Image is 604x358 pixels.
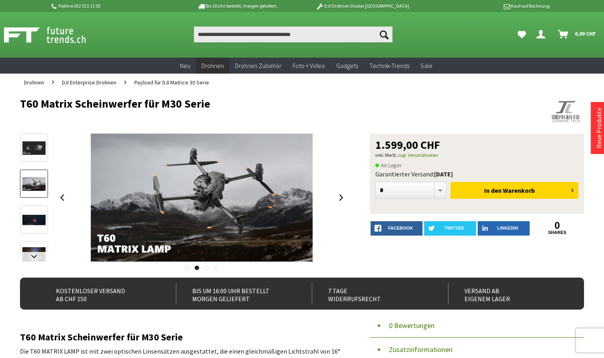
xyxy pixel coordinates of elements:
a: twitter [424,221,476,236]
span: Gadgets [336,62,358,70]
a: zzgl. Versandkosten [397,152,438,158]
p: inkl. MwSt. [375,150,578,160]
a: Gadgets [331,58,364,74]
span: In den [484,186,502,194]
a: Sale [415,58,438,74]
div: Versand ab eigenem Lager [448,284,568,304]
span: facebook [388,226,413,230]
a: Payload für DJI Matrice 30 Serie [130,74,213,91]
a: Neue Produkte [595,108,603,148]
div: Bis um 16:00 Uhr bestellt Morgen geliefert [176,284,295,304]
h2: T60 Matrix Scheinwerfer für M30 Serie [20,332,347,342]
a: 0 [531,221,583,230]
a: Dein Konto [533,26,552,42]
h1: T60 Matrix Scheinwerfer für M30 Serie [20,98,471,110]
p: Kauf auf Rechnung [425,1,550,11]
input: Produkt, Marke, Kategorie, EAN, Artikelnummer… [194,26,393,42]
span: Drohnen [201,62,224,70]
span: Warenkorb [503,186,535,194]
span: LinkedIn [497,226,518,230]
span: 1.599,00 CHF [375,139,440,150]
a: shares [531,230,583,235]
a: Drohnen [20,74,48,91]
div: Kostenloser Versand ab CHF 150 [40,284,159,304]
a: LinkedIn [478,221,530,236]
span: Payload für DJI Matrice 30 Serie [134,79,209,86]
span: Drohnen Zubehör [235,62,281,70]
a: facebook [371,221,423,236]
img: JLIdrone Tech [547,98,584,126]
a: Warenkorb [555,26,600,42]
a: Drohnen [196,58,229,74]
span: DJI Enterprise Drohnen [62,79,116,86]
span: 0,00 CHF [575,27,596,40]
img: Shop Futuretrends - zur Startseite wechseln [4,25,104,45]
button: Suchen [376,26,393,42]
a: Technik-Trends [364,58,415,74]
span: Drohnen [24,79,44,86]
a: Meine Favoriten [514,26,530,42]
p: Bis 16 Uhr bestellt, morgen geliefert. [175,1,300,11]
b: [DATE] [434,170,453,178]
div: Garantierter Versand: [375,170,578,178]
span: An Lager [375,160,402,170]
button: In den Warenkorb [451,182,578,199]
a: DJI Enterprise Drohnen [58,74,120,91]
p: DJI Drohnen Dealer [GEOGRAPHIC_DATA] [300,1,425,11]
span: Foto + Video [293,62,325,70]
a: Foto + Video [287,58,331,74]
span: Neu [180,62,190,70]
img: Vorschau: T60 Matrix Scheinwerfer für M30 Serie [22,141,46,155]
div: 7 Tage Widerrufsrecht [312,284,431,304]
span: Technik-Trends [369,62,409,70]
a: Neu [174,58,196,74]
span: twitter [444,226,464,230]
a: Drohnen Zubehör [229,58,287,74]
p: Hotline 032 511 11 03 [50,1,175,11]
button: 0 Bewertungen [370,314,584,338]
span: Sale [421,62,433,70]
